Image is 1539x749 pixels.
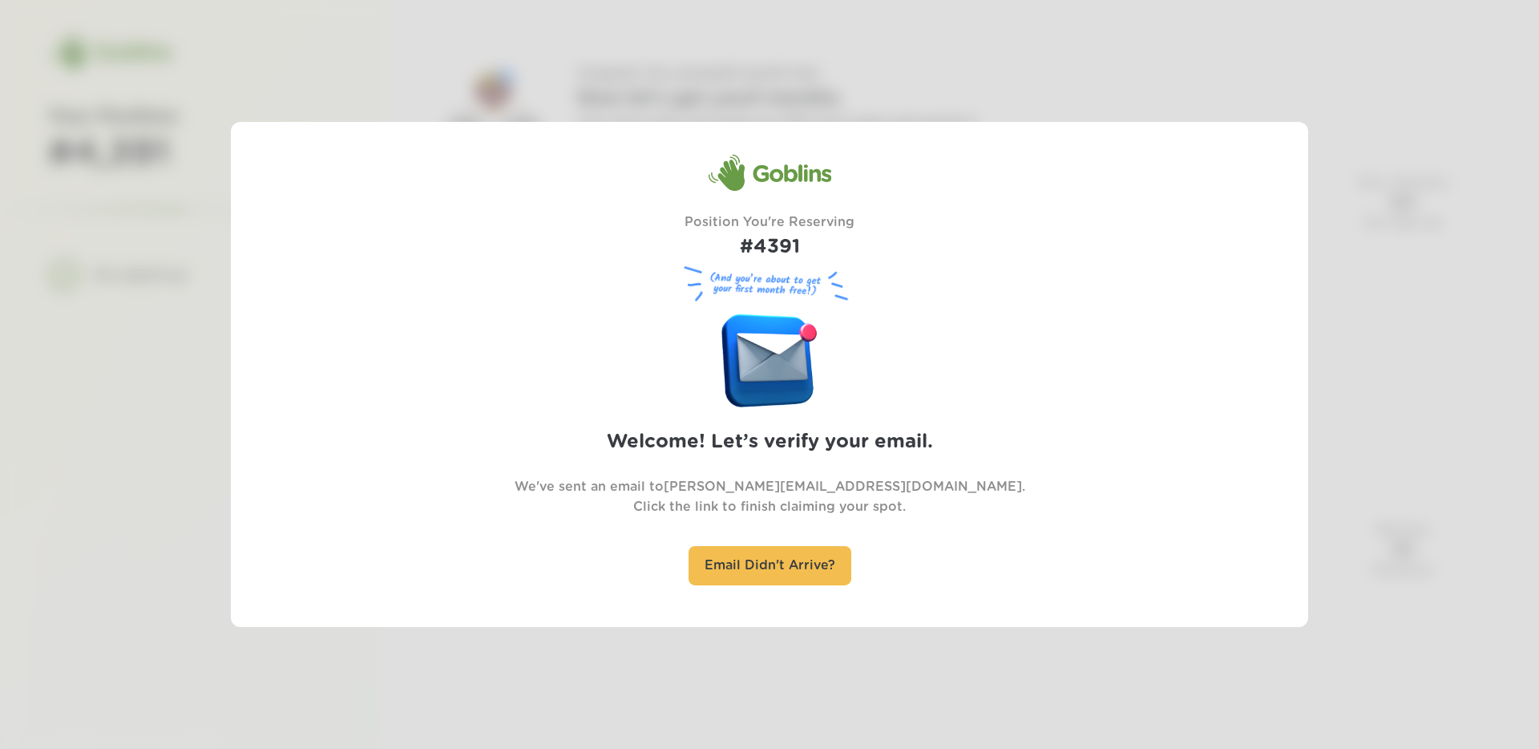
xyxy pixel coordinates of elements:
[677,262,862,306] figure: (And you’re about to get your first month free!)
[607,427,933,457] h2: Welcome! Let’s verify your email.
[689,546,851,585] div: Email Didn't Arrive?
[685,233,854,262] h1: #4391
[685,213,854,262] div: Position You're Reserving
[515,477,1025,517] p: We've sent an email to [PERSON_NAME][EMAIL_ADDRESS][DOMAIN_NAME] . Click the link to finish claim...
[708,154,831,192] div: Goblins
